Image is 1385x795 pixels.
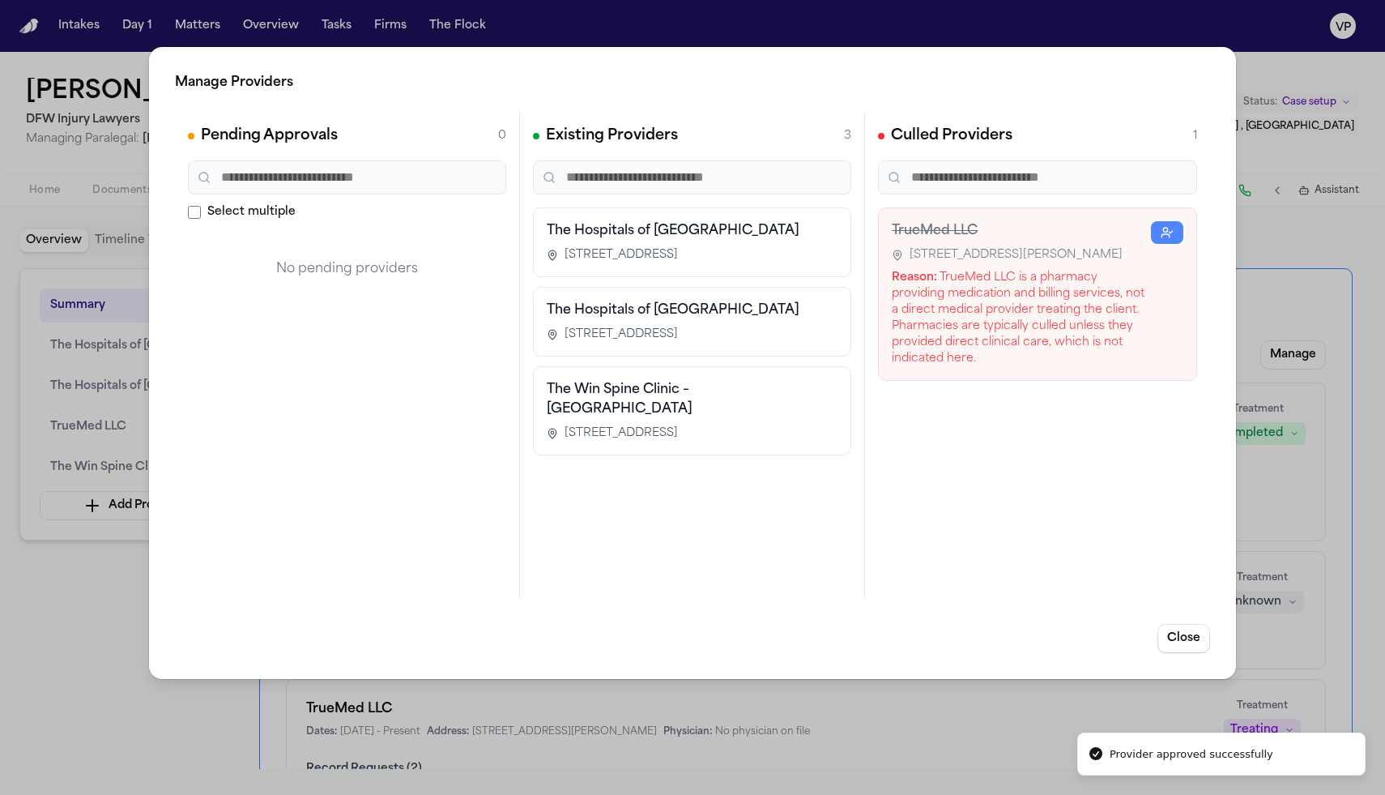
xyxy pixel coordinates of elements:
[1157,624,1210,653] button: Close
[910,247,1123,263] span: [STREET_ADDRESS][PERSON_NAME]
[565,327,678,343] span: [STREET_ADDRESS]
[498,128,506,144] span: 0
[547,380,837,419] h3: The Win Spine Clinic – [GEOGRAPHIC_DATA]
[891,125,1012,147] h2: Culled Providers
[188,206,201,219] input: Select multiple
[547,301,837,320] h3: The Hospitals of [GEOGRAPHIC_DATA]
[892,221,1151,241] h3: TrueMed LLC
[892,270,1151,367] div: TrueMed LLC is a pharmacy providing medication and billing services, not a direct medical provide...
[201,125,338,147] h2: Pending Approvals
[188,233,506,305] div: No pending providers
[844,128,851,144] span: 3
[892,271,937,284] strong: Reason:
[547,221,837,241] h3: The Hospitals of [GEOGRAPHIC_DATA]
[175,73,1210,92] h2: Manage Providers
[546,125,678,147] h2: Existing Providers
[565,247,678,263] span: [STREET_ADDRESS]
[207,204,296,220] span: Select multiple
[565,425,678,442] span: [STREET_ADDRESS]
[1151,221,1183,244] button: Restore Provider
[1193,128,1197,144] span: 1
